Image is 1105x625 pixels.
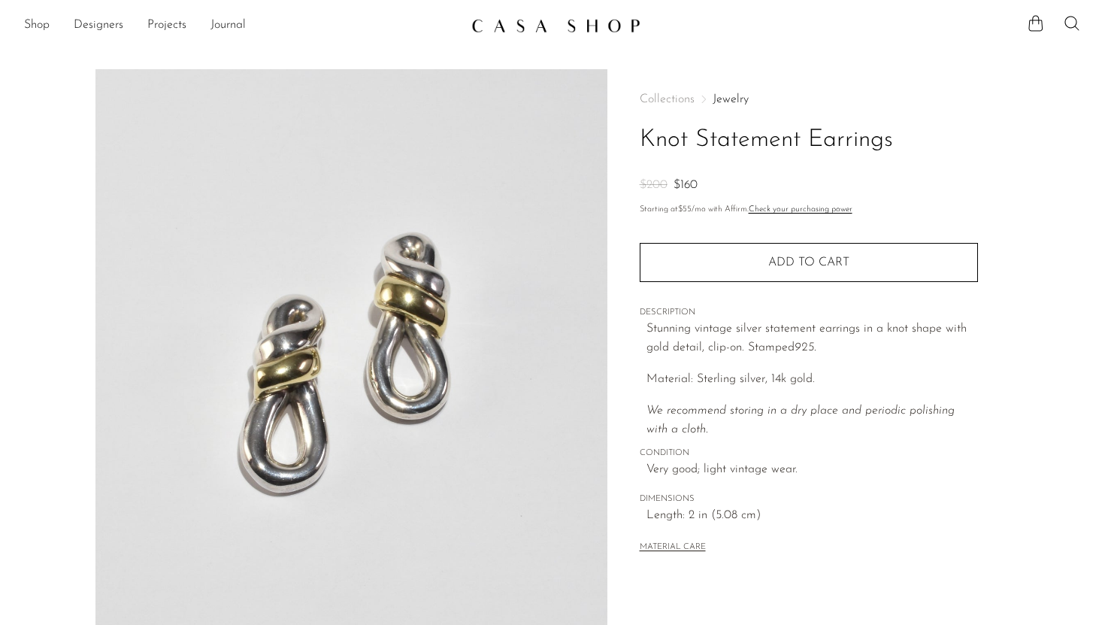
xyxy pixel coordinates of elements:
button: MATERIAL CARE [640,542,706,554]
em: 925. [795,341,816,353]
span: DIMENSIONS [640,493,978,506]
p: Stunning vintage silver statement earrings in a knot shape with gold detail, clip-on. Stamped [646,320,978,358]
button: Add to cart [640,243,978,282]
a: Designers [74,16,123,35]
i: We recommend storing in a dry place and periodic polishing with a cloth. [646,405,955,436]
span: Length: 2 in (5.08 cm) [646,506,978,526]
a: Check your purchasing power - Learn more about Affirm Financing (opens in modal) [749,205,852,214]
span: DESCRIPTION [640,306,978,320]
a: Jewelry [713,93,749,105]
span: Collections [640,93,695,105]
span: $200 [640,179,668,191]
nav: Desktop navigation [24,13,459,38]
p: Starting at /mo with Affirm. [640,203,978,217]
p: Material: Sterling silver, 14k gold. [646,370,978,390]
span: Very good; light vintage wear. [646,460,978,480]
span: $55 [678,205,692,214]
span: CONDITION [640,447,978,460]
span: Add to cart [768,256,849,269]
h1: Knot Statement Earrings [640,121,978,159]
a: Shop [24,16,50,35]
a: Projects [147,16,186,35]
ul: NEW HEADER MENU [24,13,459,38]
nav: Breadcrumbs [640,93,978,105]
span: $160 [674,179,698,191]
a: Journal [210,16,246,35]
